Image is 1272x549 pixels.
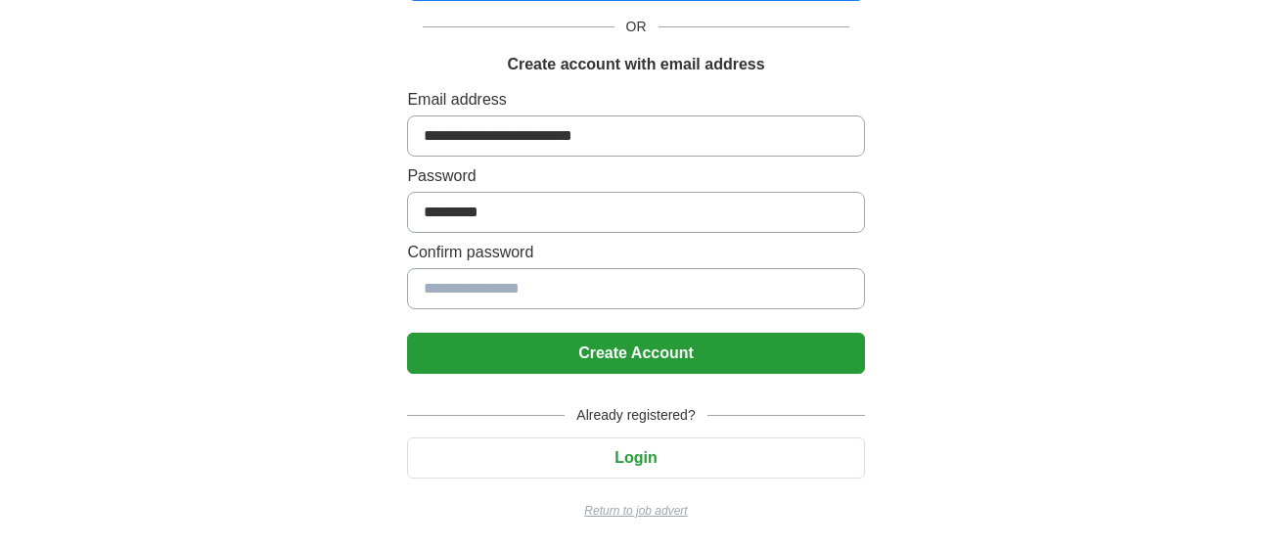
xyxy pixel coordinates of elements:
button: Create Account [407,333,864,374]
label: Email address [407,88,864,112]
span: OR [614,17,659,37]
h1: Create account with email address [507,53,764,76]
a: Return to job advert [407,502,864,520]
span: Already registered? [565,405,706,426]
label: Confirm password [407,241,864,264]
label: Password [407,164,864,188]
a: Login [407,449,864,466]
button: Login [407,437,864,479]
